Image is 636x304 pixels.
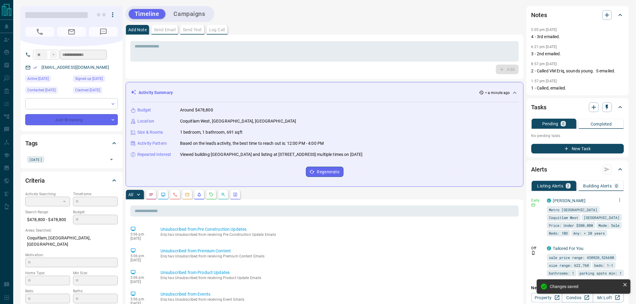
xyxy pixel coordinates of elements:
[25,288,70,294] p: Beds:
[221,192,226,197] svg: Opportunities
[531,100,624,114] div: Tasks
[89,27,118,37] span: Message
[25,87,70,95] div: Tue Oct 07 2025
[161,226,516,233] p: Unsubscribed from Pre Construction Updates
[531,102,546,112] h2: Tasks
[73,270,118,276] p: Min Size:
[149,192,154,197] svg: Notes
[57,27,86,37] span: Email
[130,297,151,301] p: 5:06 pm
[25,176,45,185] h2: Criteria
[180,118,296,124] p: Coquitlam West, [GEOGRAPHIC_DATA], [GEOGRAPHIC_DATA]
[209,192,214,197] svg: Requests
[41,65,109,70] a: [EMAIL_ADDRESS][DOMAIN_NAME]
[550,284,620,289] div: Changes saved
[531,79,557,83] p: 1:57 pm [DATE]
[25,191,70,197] p: Actively Searching:
[137,151,171,158] p: Repeated Interest
[130,254,151,258] p: 5:06 pm
[531,245,543,251] p: Off
[25,136,118,150] div: Tags
[25,215,70,225] p: $478,800 - $478,800
[73,288,118,294] p: Baths:
[531,203,536,207] svg: Email
[25,138,38,148] h2: Tags
[584,214,620,220] span: [GEOGRAPHIC_DATA]
[531,68,624,74] p: 2 - Called VM Eriq, sounds young. S emailed.
[129,9,165,19] button: Timeline
[130,280,151,284] p: [DATE]
[161,297,516,302] p: Eriq has Unsubscribed from receiving Event Emails
[137,140,167,147] p: Activity Pattern
[180,107,213,113] p: Around $478,800
[25,252,118,258] p: Motivation:
[173,192,178,197] svg: Calls
[73,209,118,215] p: Budget:
[531,198,543,203] p: Daily
[27,87,56,93] span: Contacted [DATE]
[75,87,100,93] span: Claimed [DATE]
[130,232,151,236] p: 5:06 pm
[562,122,564,126] p: 0
[73,75,118,84] div: Fri Oct 03 2025
[549,230,568,236] span: Beds: 1BD
[553,198,586,203] a: [PERSON_NAME]
[531,131,624,140] p: No pending tasks
[161,233,516,237] p: Eriq has Unsubscribed from receiving Pre Construction Update Emails
[306,167,344,177] button: Regenerate
[595,262,613,268] span: beds: 1-1
[161,254,516,258] p: Eriq has Unsubscribed from receiving Premium Content Emails
[531,85,624,91] p: 1 - Called, emailed.
[25,173,118,188] div: Criteria
[75,76,103,82] span: Signed up [DATE]
[531,251,536,255] svg: Push Notification Only
[33,65,37,70] svg: Email Verified
[168,9,211,19] button: Campaigns
[549,262,589,268] span: size range: 622,760
[161,192,166,197] svg: Lead Browsing Activity
[531,10,547,20] h2: Notes
[549,222,593,228] span: Price: Under $500,000
[549,254,614,260] span: sale price range: 430920,526680
[616,184,618,188] p: 0
[531,34,624,40] p: 4 - 3rd emailed.
[25,228,118,233] p: Areas Searched:
[180,151,363,158] p: Viewed building [GEOGRAPHIC_DATA] and listing at [STREET_ADDRESS] multiple times on [DATE]
[531,165,547,174] h2: Alerts
[139,90,173,96] p: Activity Summary
[25,27,54,37] span: Call
[25,114,118,125] div: Just Browsing
[197,192,202,197] svg: Listing Alerts
[537,184,564,188] p: Listing Alerts
[573,230,605,236] span: Any: < 20 years
[531,45,557,49] p: 6:21 pm [DATE]
[137,118,154,124] p: Location
[549,214,579,220] span: Coquitlam West
[531,162,624,177] div: Alerts
[137,107,151,113] p: Budget
[25,233,118,249] p: Coquitlam, [GEOGRAPHIC_DATA], [GEOGRAPHIC_DATA]
[531,62,557,66] p: 8:57 pm [DATE]
[161,276,516,280] p: Eriq has Unsubscribed from receiving Product Update Emails
[161,269,516,276] p: Unsubscribed from Product Updates
[485,90,510,96] p: < a minute ago
[549,207,598,213] span: Metro [GEOGRAPHIC_DATA]
[547,199,551,203] div: condos.ca
[185,192,190,197] svg: Emails
[25,209,70,215] p: Search Range:
[567,184,570,188] p: 2
[29,157,42,163] span: [DATE]
[180,129,243,135] p: 1 bedroom, 1 bathroom, 691 sqft
[130,236,151,241] p: [DATE]
[25,270,70,276] p: Home Type:
[531,51,624,57] p: 3 - 2nd emailed.
[547,246,551,251] div: condos.ca
[107,155,116,164] button: Open
[549,270,574,276] span: bathrooms: 1
[161,291,516,297] p: Unsubscribed from Events
[233,192,238,197] svg: Agent Actions
[531,144,624,154] button: New Task
[25,75,70,84] div: Thu Oct 09 2025
[27,76,49,82] span: Active [DATE]
[130,258,151,262] p: [DATE]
